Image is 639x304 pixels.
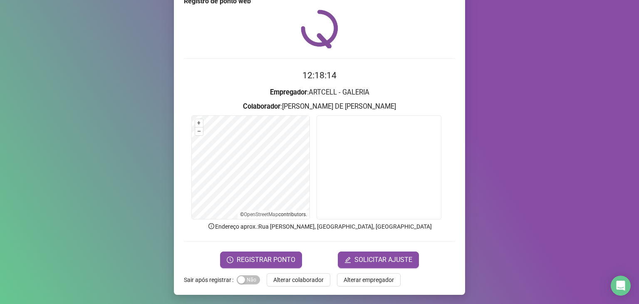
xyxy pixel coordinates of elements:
span: Alterar colaborador [273,275,324,284]
button: Alterar empregador [337,273,401,287]
span: REGISTRAR PONTO [237,255,295,265]
label: Sair após registrar [184,273,237,287]
a: OpenStreetMap [244,212,278,217]
p: Endereço aprox. : Rua [PERSON_NAME], [GEOGRAPHIC_DATA], [GEOGRAPHIC_DATA] [184,222,455,231]
strong: Colaborador [243,102,280,110]
span: Alterar empregador [344,275,394,284]
button: – [195,127,203,135]
button: Alterar colaborador [267,273,330,287]
img: QRPoint [301,10,338,48]
h3: : [PERSON_NAME] DE [PERSON_NAME] [184,101,455,112]
div: Open Intercom Messenger [611,276,631,296]
button: REGISTRAR PONTO [220,252,302,268]
span: info-circle [208,222,215,230]
strong: Empregador [270,88,307,96]
span: clock-circle [227,257,233,263]
time: 12:18:14 [302,70,337,80]
button: + [195,119,203,127]
h3: : ARTCELL - GALERIA [184,87,455,98]
button: editSOLICITAR AJUSTE [338,252,419,268]
li: © contributors. [240,212,307,217]
span: SOLICITAR AJUSTE [354,255,412,265]
span: edit [344,257,351,263]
